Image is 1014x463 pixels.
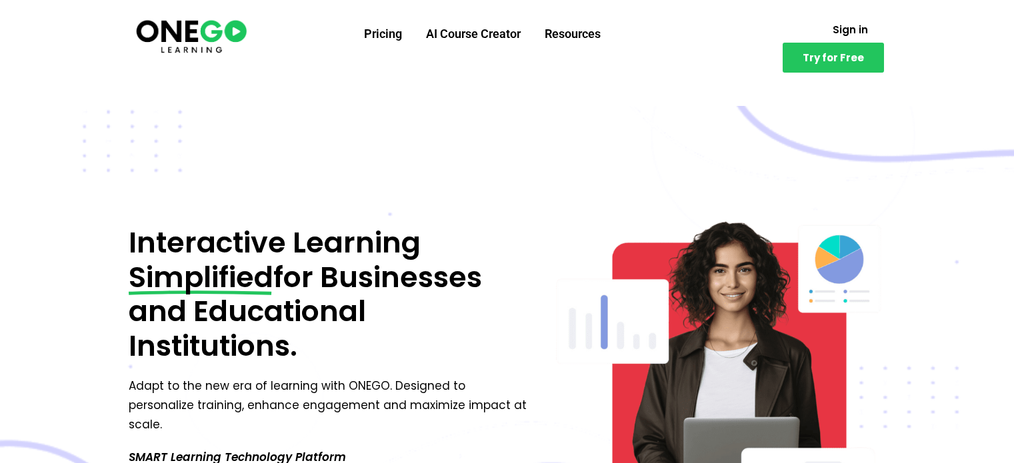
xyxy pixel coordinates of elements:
a: Try for Free [783,43,884,73]
span: Simplified [129,260,273,295]
p: Adapt to the new era of learning with ONEGO. Designed to personalize training, enhance engagement... [129,376,532,434]
a: AI Course Creator [414,17,533,51]
span: Sign in [833,25,868,35]
a: Resources [533,17,613,51]
a: Sign in [817,17,884,43]
span: Interactive Learning [129,223,421,262]
span: Try for Free [803,53,864,63]
a: Pricing [352,17,414,51]
span: for Businesses and Educational Institutions. [129,257,482,366]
